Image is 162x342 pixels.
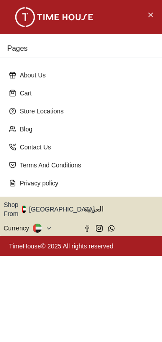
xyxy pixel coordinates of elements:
p: Terms And Conditions [20,161,149,170]
p: Privacy policy [20,179,149,188]
button: Shop From[GEOGRAPHIC_DATA] [4,200,101,218]
p: Blog [20,125,149,134]
p: Cart [20,89,149,98]
button: Close Menu [143,7,157,22]
img: United Arab Emirates [22,206,26,213]
a: Facebook [84,225,90,232]
p: About Us [20,71,149,80]
a: TimeHouse© 2025 All rights reserved [9,243,113,250]
div: Currency [4,224,33,233]
a: Instagram [96,225,103,232]
a: Whatsapp [108,225,115,232]
p: Store Locations [20,107,149,116]
button: العربية [84,200,158,218]
p: Contact Us [20,143,149,152]
img: ... [9,7,99,27]
span: العربية [84,204,158,215]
